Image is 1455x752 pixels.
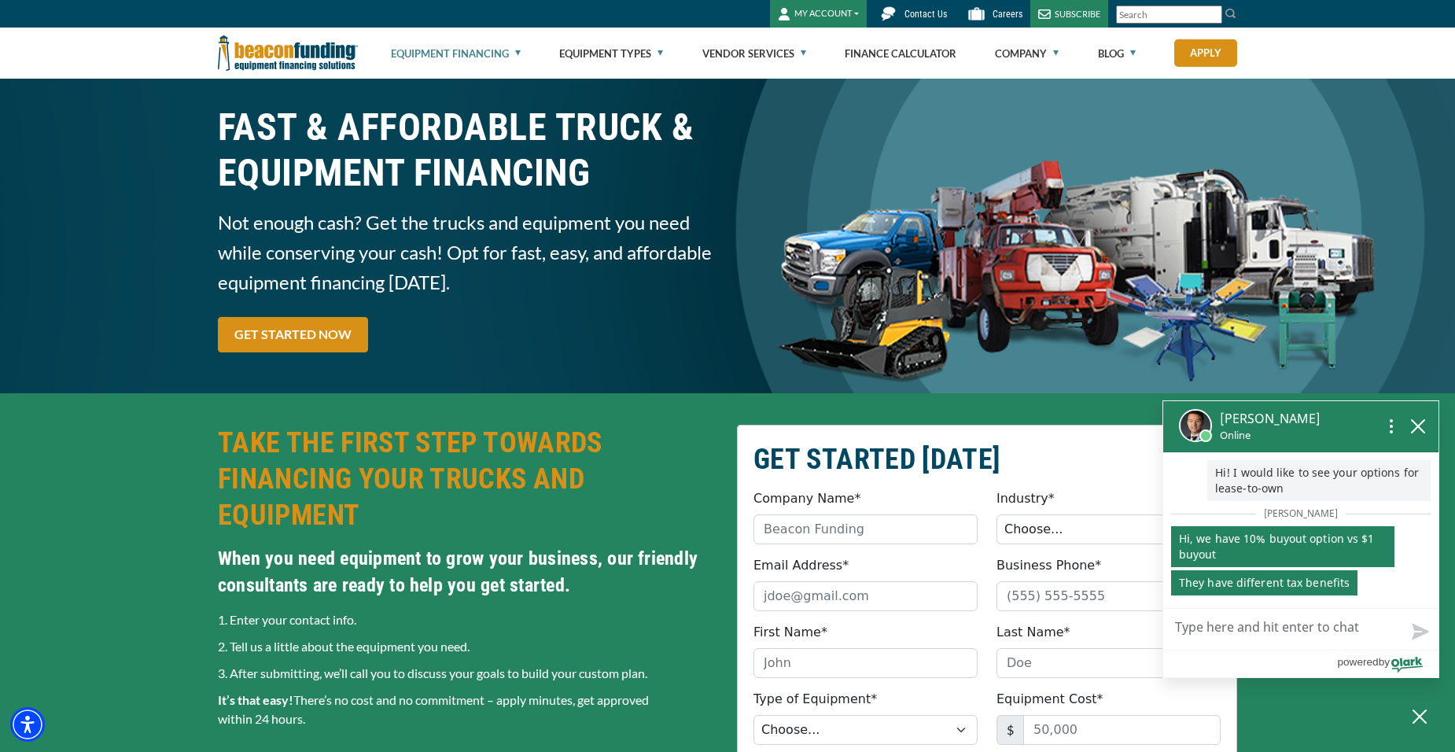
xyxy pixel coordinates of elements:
[1256,503,1346,523] span: [PERSON_NAME]
[753,556,849,575] label: Email Address*
[1116,6,1222,24] input: Search
[1337,651,1438,677] a: Powered by Olark
[1405,415,1431,437] button: close chatbox
[218,545,718,599] h4: When you need equipment to grow your business, our friendly consultants are ready to help you get...
[1179,409,1212,442] img: Calvin's profile picture
[1171,526,1394,567] p: Hi, we have 10% buyout option vs $1 buyout
[218,692,293,707] strong: It’s that easy!
[1174,39,1237,67] a: Apply
[996,648,1221,678] input: Doe
[904,9,947,20] span: Contact Us
[996,556,1101,575] label: Business Phone*
[218,105,718,196] h1: FAST & AFFORDABLE TRUCK &
[753,581,978,611] input: jdoe@gmail.com
[218,664,718,683] p: 3. After submitting, we’ll call you to discuss your goals to build your custom plan.
[996,690,1103,709] label: Equipment Cost*
[218,691,718,728] p: There’s no cost and no commitment – apply minutes, get approved within 24 hours.
[1163,452,1438,608] div: chat
[753,648,978,678] input: John
[1171,570,1357,595] p: They have different tax benefits
[1377,413,1405,438] button: Open chat options menu
[1098,28,1136,79] a: Blog
[753,623,827,642] label: First Name*
[218,28,358,79] img: Beacon Funding Corporation logo
[391,28,521,79] a: Equipment Financing
[218,150,718,196] span: EQUIPMENT FINANCING
[996,623,1070,642] label: Last Name*
[218,425,718,533] h2: TAKE THE FIRST STEP TOWARDS FINANCING YOUR TRUCKS AND EQUIPMENT
[218,610,718,629] p: 1. Enter your contact info.
[753,514,978,544] input: Beacon Funding
[753,489,860,508] label: Company Name*
[996,489,1055,508] label: Industry*
[753,690,877,709] label: Type of Equipment*
[1225,7,1237,20] img: Search
[559,28,663,79] a: Equipment Types
[1220,409,1321,428] p: [PERSON_NAME]
[218,637,718,656] p: 2. Tell us a little about the equipment you need.
[1400,693,1439,740] button: Close Chatbox
[1207,460,1431,501] p: Hi! I would like to see your options for lease-to-own
[1162,400,1439,678] div: olark chatbox
[995,28,1059,79] a: Company
[1399,614,1438,650] button: Send message
[10,707,45,742] div: Accessibility Menu
[753,441,1221,477] h2: GET STARTED [DATE]
[996,581,1221,611] input: (555) 555-5555
[996,715,1024,745] span: $
[1220,428,1321,443] p: Online
[218,317,368,352] a: GET STARTED NOW
[1206,9,1218,21] a: Clear search text
[218,208,718,297] span: Not enough cash? Get the trucks and equipment you need while conserving your cash! Opt for fast, ...
[993,9,1022,20] span: Careers
[845,28,956,79] a: Finance Calculator
[702,28,806,79] a: Vendor Services
[1379,652,1390,672] span: by
[1023,715,1221,745] input: 50,000
[1337,652,1378,672] span: powered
